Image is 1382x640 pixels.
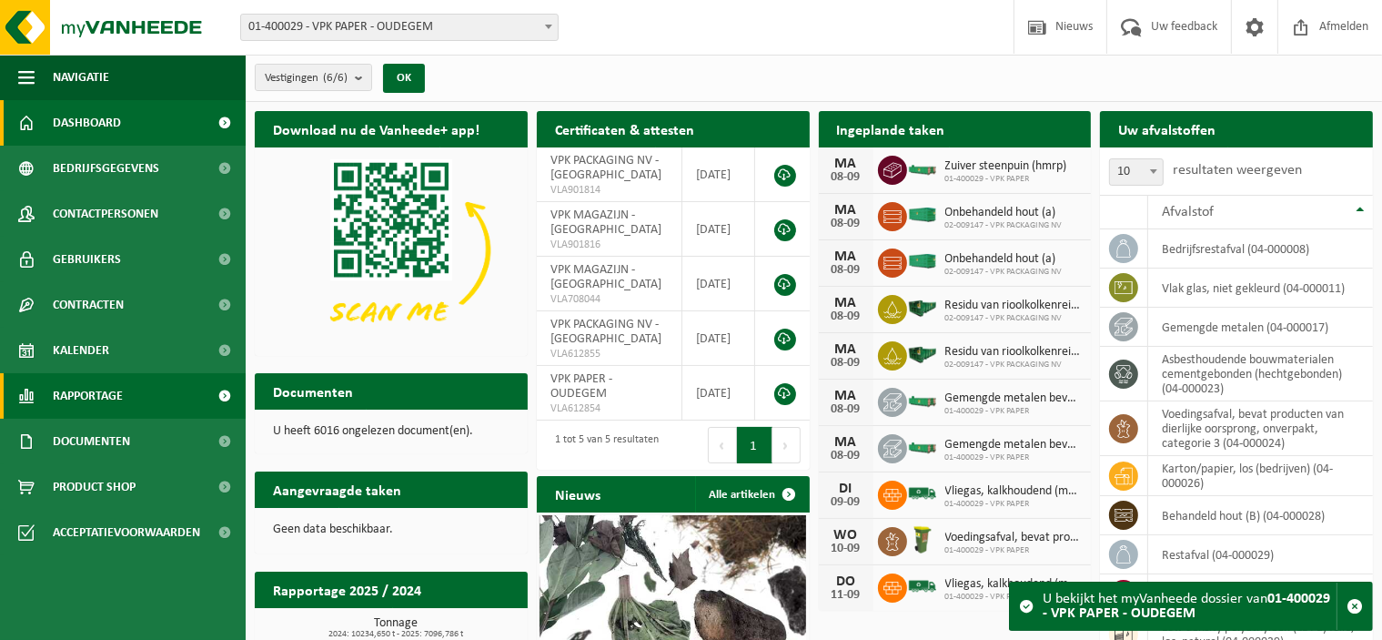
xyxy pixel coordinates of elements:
[550,347,668,361] span: VLA612855
[682,366,756,421] td: [DATE]
[708,427,737,463] button: Previous
[255,472,419,507] h2: Aangevraagde taken
[240,14,559,41] span: 01-400029 - VPK PAPER - OUDEGEM
[828,589,864,602] div: 11-09
[828,357,864,370] div: 08-09
[255,147,528,352] img: Download de VHEPlus App
[945,313,1083,324] span: 02-009147 - VPK PACKAGING NV
[907,478,938,509] img: BL-SO-LV
[828,389,864,403] div: MA
[828,543,864,555] div: 10-09
[1148,574,1373,615] td: gemengd bouw- en sloopafval (inert en niet inert) (04-000031)
[945,484,1083,499] span: Vliegas, kalkhoudend (material)
[828,403,864,416] div: 08-09
[828,574,864,589] div: DO
[682,202,756,257] td: [DATE]
[945,531,1083,545] span: Voedingsafval, bevat producten van dierlijke oorsprong, onverpakt, categorie 3
[907,160,938,177] img: HK-XC-10-GN-00
[945,206,1063,220] span: Onbehandeld hout (a)
[550,238,668,252] span: VLA901816
[1148,229,1373,269] td: bedrijfsrestafval (04-000008)
[550,263,661,291] span: VPK MAGAZIJN - [GEOGRAPHIC_DATA]
[828,218,864,230] div: 08-09
[383,64,425,93] button: OK
[1148,308,1373,347] td: gemengde metalen (04-000017)
[772,427,801,463] button: Next
[53,510,200,555] span: Acceptatievoorwaarden
[1109,158,1164,186] span: 10
[945,267,1063,278] span: 02-009147 - VPK PACKAGING NV
[828,482,864,496] div: DI
[682,147,756,202] td: [DATE]
[945,159,1067,174] span: Zuiver steenpuin (hmrp)
[819,111,963,147] h2: Ingeplande taken
[323,72,348,84] count: (6/6)
[53,373,123,419] span: Rapportage
[550,401,668,416] span: VLA612854
[273,425,509,438] p: U heeft 6016 ongelezen document(en).
[550,318,661,346] span: VPK PACKAGING NV - [GEOGRAPHIC_DATA]
[241,15,558,40] span: 01-400029 - VPK PAPER - OUDEGEM
[550,292,668,307] span: VLA708044
[907,571,938,602] img: BL-SO-LV
[828,528,864,543] div: WO
[907,439,938,455] img: HK-XC-15-GN-00
[945,252,1063,267] span: Onbehandeld hout (a)
[537,476,619,512] h2: Nieuws
[53,146,159,191] span: Bedrijfsgegevens
[737,427,772,463] button: 1
[273,523,509,536] p: Geen data beschikbaar.
[907,524,938,555] img: WB-0060-HPE-GN-50
[255,64,372,91] button: Vestigingen(6/6)
[1043,583,1337,630] div: U bekijkt het myVanheede dossier van
[1148,401,1373,456] td: voedingsafval, bevat producten van dierlijke oorsprong, onverpakt, categorie 3 (04-000024)
[550,183,668,198] span: VLA901814
[264,617,528,639] h3: Tonnage
[1173,163,1302,178] label: resultaten weergeven
[945,345,1083,360] span: Residu van rioolkolkenreiniging - slib
[828,249,864,264] div: MA
[945,360,1083,371] span: 02-009147 - VPK PACKAGING NV
[828,342,864,357] div: MA
[828,157,864,171] div: MA
[945,592,1083,603] span: 01-400029 - VPK PAPER
[907,253,938,269] img: HK-XC-40-GN-00
[682,311,756,366] td: [DATE]
[1162,205,1214,219] span: Afvalstof
[1148,496,1373,535] td: behandeld hout (B) (04-000028)
[53,237,121,282] span: Gebruikers
[907,207,938,223] img: HK-XC-40-GN-00
[53,328,109,373] span: Kalender
[945,438,1083,452] span: Gemengde metalen bevat kunststof
[945,545,1083,556] span: 01-400029 - VPK PAPER
[945,577,1083,592] span: Vliegas, kalkhoudend (material)
[828,203,864,218] div: MA
[550,372,612,401] span: VPK PAPER - OUDEGEM
[945,391,1083,406] span: Gemengde metalen bevat kunststof
[945,452,1083,463] span: 01-400029 - VPK PAPER
[945,299,1083,313] span: Residu van rioolkolkenreiniging - slib
[550,208,661,237] span: VPK MAGAZIJN - [GEOGRAPHIC_DATA]
[1110,159,1163,185] span: 10
[828,450,864,462] div: 08-09
[1148,535,1373,574] td: restafval (04-000029)
[264,630,528,639] span: 2024: 10234,650 t - 2025: 7096,786 t
[53,55,109,100] span: Navigatie
[828,171,864,184] div: 08-09
[53,419,130,464] span: Documenten
[53,282,124,328] span: Contracten
[53,100,121,146] span: Dashboard
[537,111,712,147] h2: Certificaten & attesten
[945,406,1083,417] span: 01-400029 - VPK PAPER
[550,154,661,182] span: VPK PACKAGING NV - [GEOGRAPHIC_DATA]
[682,257,756,311] td: [DATE]
[255,572,439,607] h2: Rapportage 2025 / 2024
[907,292,938,323] img: HK-XS-16-GN-00
[695,476,808,513] a: Alle artikelen
[828,435,864,450] div: MA
[255,111,498,147] h2: Download nu de Vanheede+ app!
[828,296,864,310] div: MA
[1148,456,1373,496] td: karton/papier, los (bedrijven) (04-000026)
[1043,592,1330,621] strong: 01-400029 - VPK PAPER - OUDEGEM
[945,499,1083,510] span: 01-400029 - VPK PAPER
